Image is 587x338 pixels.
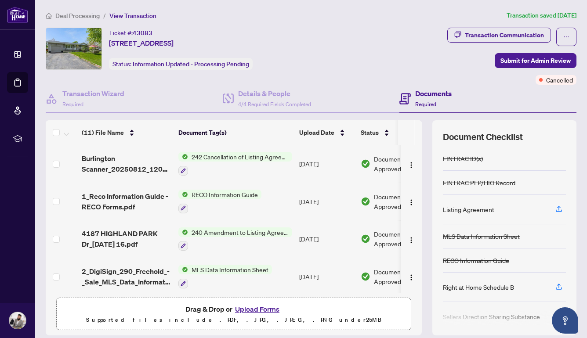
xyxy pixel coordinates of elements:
img: IMG-X12273915_1.jpg [46,28,101,69]
div: Status: [109,58,253,70]
button: Logo [404,194,418,209]
li: / [103,11,106,21]
img: Logo [408,274,415,281]
span: Document Checklist [443,131,523,143]
span: 4187 HIGHLAND PARK Dr_[DATE] 16.pdf [82,228,171,249]
span: Submit for Admin Review [500,54,571,68]
td: [DATE] [296,258,357,295]
img: Status Icon [178,265,188,274]
span: Document Approved [374,229,428,248]
span: 242 Cancellation of Listing Agreement - Authority to Offer for Sale [188,152,292,162]
span: View Transaction [109,12,156,20]
button: Status IconMLS Data Information Sheet [178,265,272,288]
div: Transaction Communication [465,28,544,42]
button: Status IconRECO Information Guide [178,190,261,213]
span: 1_Reco Information Guide - RECO Forms.pdf [82,191,171,212]
span: home [46,13,52,19]
button: Open asap [552,307,578,334]
div: Listing Agreement [443,205,494,214]
button: Transaction Communication [447,28,551,43]
span: MLS Data Information Sheet [188,265,272,274]
span: Document Approved [374,154,428,173]
td: [DATE] [296,220,357,258]
span: 43083 [133,29,152,37]
span: [STREET_ADDRESS] [109,38,174,48]
button: Submit for Admin Review [495,53,576,68]
span: Drag & Drop or [185,303,282,315]
span: Upload Date [299,128,334,137]
button: Logo [404,232,418,246]
img: Document Status [361,272,370,281]
span: Document Approved [374,267,428,286]
span: Required [415,101,436,108]
article: Transaction saved [DATE] [507,11,576,21]
span: Document Approved [374,192,428,211]
td: [DATE] [296,183,357,220]
h4: Documents [415,88,452,99]
button: Logo [404,157,418,171]
img: Status Icon [178,227,188,237]
span: 240 Amendment to Listing Agreement - Authority to Offer for Sale Price Change/Extension/Amendment(s) [188,227,292,237]
img: Logo [408,237,415,244]
th: Document Tag(s) [175,120,296,145]
img: Logo [408,199,415,206]
div: Ticket #: [109,28,152,38]
span: 4/4 Required Fields Completed [238,101,311,108]
img: logo [7,7,28,23]
h4: Details & People [238,88,311,99]
img: Profile Icon [9,312,26,329]
div: RECO Information Guide [443,255,509,265]
span: Required [62,101,83,108]
span: Drag & Drop orUpload FormsSupported files include .PDF, .JPG, .JPEG, .PNG under25MB [57,298,411,331]
th: (11) File Name [78,120,175,145]
img: Document Status [361,159,370,169]
span: 2_DigiSign_290_Freehold_-_Sale_MLS_Data_Information_Form_-_PropTx-[PERSON_NAME].pdf [82,266,171,287]
span: Status [361,128,379,137]
button: Logo [404,270,418,284]
div: FINTRAC PEP/HIO Record [443,178,515,187]
img: Status Icon [178,190,188,199]
th: Upload Date [296,120,357,145]
button: Upload Forms [232,303,282,315]
div: FINTRAC ID(s) [443,154,483,163]
span: (11) File Name [82,128,124,137]
button: Status Icon242 Cancellation of Listing Agreement - Authority to Offer for Sale [178,152,292,176]
img: Document Status [361,197,370,206]
span: Information Updated - Processing Pending [133,60,249,68]
div: MLS Data Information Sheet [443,231,520,241]
th: Status [357,120,432,145]
button: Status Icon240 Amendment to Listing Agreement - Authority to Offer for Sale Price Change/Extensio... [178,227,292,251]
td: [DATE] [296,145,357,183]
span: Deal Processing [55,12,100,20]
span: Burlington Scanner_20250812_120945.pdf [82,153,171,174]
img: Document Status [361,234,370,244]
h4: Transaction Wizard [62,88,124,99]
p: Supported files include .PDF, .JPG, .JPEG, .PNG under 25 MB [62,315,406,325]
img: Status Icon [178,152,188,162]
span: Cancelled [546,75,573,85]
span: ellipsis [563,34,569,40]
div: Right at Home Schedule B [443,282,514,292]
img: Logo [408,162,415,169]
span: RECO Information Guide [188,190,261,199]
